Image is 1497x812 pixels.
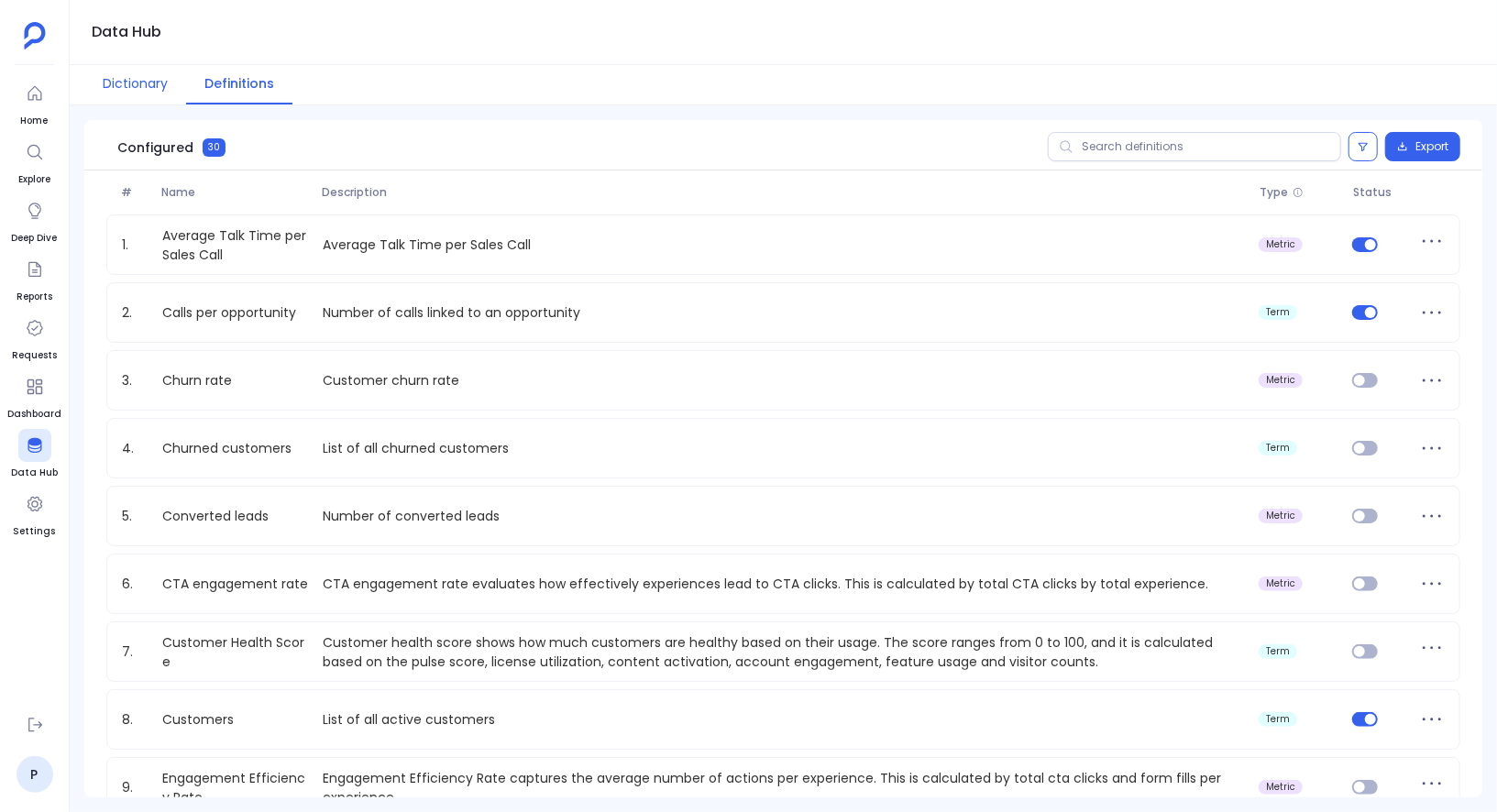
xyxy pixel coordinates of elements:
p: Number of calls linked to an opportunity [315,303,1251,323]
span: Status [1346,185,1413,200]
p: Engagement Efficiency Rate captures the average number of actions per experience. This is calcula... [315,769,1251,806]
span: term [1266,646,1290,657]
span: Type [1260,185,1288,200]
a: Calls per opportunity [155,303,303,323]
a: Dashboard [7,370,61,422]
a: Home [18,77,51,128]
a: Churned customers [155,439,299,458]
span: Dashboard [7,407,61,422]
p: Customer health score shows how much customers are healthy based on their usage. The score ranges... [315,633,1251,670]
a: P [17,756,53,793]
span: metric [1266,578,1295,589]
span: Description [314,185,1252,200]
span: term [1266,307,1290,318]
p: Average Talk Time per Sales Call [315,236,1251,255]
span: Data Hub [11,466,58,480]
a: Engagement Efficiency Rate [155,769,315,806]
span: 1. [115,236,155,255]
p: CTA engagement rate evaluates how effectively experiences lead to CTA clicks. This is calculated ... [315,575,1251,594]
span: metric [1266,510,1295,521]
img: petavue logo [24,22,46,49]
a: Data Hub [11,429,58,480]
button: Export [1385,132,1460,161]
a: Reports [17,253,52,304]
span: 30 [203,138,226,157]
a: Requests [12,312,57,363]
span: 2. [115,303,155,323]
a: CTA engagement rate [155,575,315,594]
input: Search definitions [1048,132,1341,161]
span: Deep Dive [12,231,58,246]
a: Deep Dive [12,194,58,246]
span: 3. [115,371,155,390]
a: Customer Health Score [155,633,315,670]
a: Explore [18,136,51,187]
span: metric [1266,782,1295,793]
span: metric [1266,375,1295,386]
p: List of all active customers [315,710,1251,730]
span: 5. [115,507,155,526]
p: Number of converted leads [315,507,1251,526]
button: Definitions [186,65,292,104]
span: Export [1415,139,1448,154]
span: 7. [115,642,155,662]
span: 4. [115,439,155,458]
span: term [1266,714,1290,725]
a: Churn rate [155,371,239,390]
span: Settings [14,524,56,539]
h1: Data Hub [92,19,161,45]
p: Customer churn rate [315,371,1251,390]
span: 8. [115,710,155,730]
span: Requests [12,348,57,363]
span: Name [154,185,314,200]
span: metric [1266,239,1295,250]
p: List of all churned customers [315,439,1251,458]
span: Reports [17,290,52,304]
span: Explore [18,172,51,187]
button: Dictionary [84,65,186,104]
span: # [114,185,154,200]
span: Home [18,114,51,128]
span: 6. [115,575,155,594]
a: Settings [14,488,56,539]
a: Converted leads [155,507,276,526]
a: Average Talk Time per Sales Call [155,226,315,263]
span: Configured [117,138,193,157]
span: 9. [115,778,155,797]
span: term [1266,443,1290,454]
a: Customers [155,710,241,730]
